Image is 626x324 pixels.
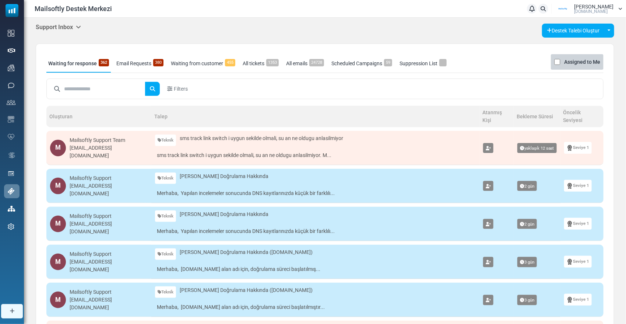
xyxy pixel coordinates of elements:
div: M [50,178,66,194]
span: yaklaşık 12 saat [517,143,557,153]
img: email-templates-icon.svg [8,116,14,123]
div: [EMAIL_ADDRESS][DOMAIN_NAME] [70,182,148,198]
a: Suppression List [398,54,449,73]
span: Filters [174,85,188,93]
a: All tickets1353 [241,54,281,73]
img: contacts-icon.svg [7,100,15,105]
span: 455 [225,59,235,66]
span: 59 [384,59,392,66]
a: Destek Talebi Oluştur [542,24,604,38]
th: Öncelik Seviyesi [560,106,604,127]
img: sms-icon.png [8,82,14,89]
a: Teknik [155,210,176,222]
img: settings-icon.svg [8,223,14,230]
a: Teknik [155,286,176,298]
div: Mailsoftly Support [70,212,148,220]
div: [EMAIL_ADDRESS][DOMAIN_NAME] [70,144,148,160]
span: [PERSON_NAME] Doğrulama Hakkında ([DOMAIN_NAME]) [180,286,313,294]
img: support-icon-active.svg [8,188,14,195]
a: Merhaba, Yapılan incelemeler sonucunda DNS kayıtlarınızda küçük bir farklılı... [155,188,476,199]
th: Talep [151,106,479,127]
span: [PERSON_NAME] Doğrulama Hakkında ([DOMAIN_NAME]) [180,248,313,256]
div: Mailsoftly Support [70,250,148,258]
a: User Logo [PERSON_NAME] [DOMAIN_NAME] [554,3,622,14]
span: 3 gün [517,257,537,267]
a: Seviye 1 [564,142,592,153]
a: Teknik [155,248,176,260]
th: Oluşturan [46,106,151,127]
img: landing_pages.svg [8,170,14,177]
div: M [50,216,66,232]
span: [PERSON_NAME] Doğrulama Hakkında [180,210,268,218]
div: M [50,254,66,270]
a: Waiting for response362 [46,54,111,73]
a: Scheduled Campaigns59 [330,54,394,73]
div: [EMAIL_ADDRESS][DOMAIN_NAME] [70,220,148,236]
span: 1353 [266,59,279,66]
span: 3 gün [517,295,537,305]
img: dashboard-icon.svg [8,30,14,36]
a: Seviye 1 [564,294,592,305]
img: domain-health-icon.svg [8,134,14,140]
div: Mailsoftly Support [70,288,148,296]
span: sms track link switch i uygun sekilde olmali, su an ne oldugu anlasilmiyor [180,135,343,142]
span: 380 [153,59,163,66]
a: Teknik [155,135,176,146]
a: Seviye 1 [564,256,592,267]
div: Mailsoftly Support [70,174,148,182]
a: Merhaba, [DOMAIN_NAME] alan adı için, doğrulama süreci başlatılmıştır... [155,302,476,313]
a: Seviye 1 [564,180,592,191]
div: [EMAIL_ADDRESS][DOMAIN_NAME] [70,296,148,311]
a: Email Requests380 [115,54,165,73]
a: Merhaba, Yapılan incelemeler sonucunda DNS kayıtlarınızda küçük bir farklılı... [155,226,476,237]
div: Mailsoftly Support Team [70,136,148,144]
h5: Support Inbox [36,24,81,31]
a: Seviye 1 [564,218,592,229]
span: [PERSON_NAME] Doğrulama Hakkında [180,173,268,180]
th: Bekleme Süresi [514,106,560,127]
div: M [50,140,66,156]
span: 362 [99,59,109,66]
img: workflow.svg [8,151,16,160]
img: mailsoftly_icon_blue_white.svg [6,4,18,17]
a: All emails24728 [284,54,326,73]
label: Assigned to Me [564,58,600,66]
span: [DOMAIN_NAME] [574,9,608,14]
img: campaigns-icon.png [8,65,14,71]
th: Atanmış Kişi [479,106,514,127]
span: [PERSON_NAME] [574,4,613,9]
span: Mailsoftly Destek Merkezi [35,4,112,14]
span: 2 gün [517,181,537,191]
div: [EMAIL_ADDRESS][DOMAIN_NAME] [70,258,148,274]
div: M [50,292,66,308]
span: 2 gün [517,219,537,229]
img: User Logo [554,3,572,14]
span: 24728 [309,59,324,66]
a: Merhaba, [DOMAIN_NAME] alan adı için, doğrulama süreci başlatılmış... [155,264,476,275]
a: Waiting from customer455 [169,54,237,73]
a: Teknik [155,173,176,184]
a: sms track link switch i uygun sekilde olmali, su an ne oldugu anlasilmiyor. M... [155,150,476,161]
